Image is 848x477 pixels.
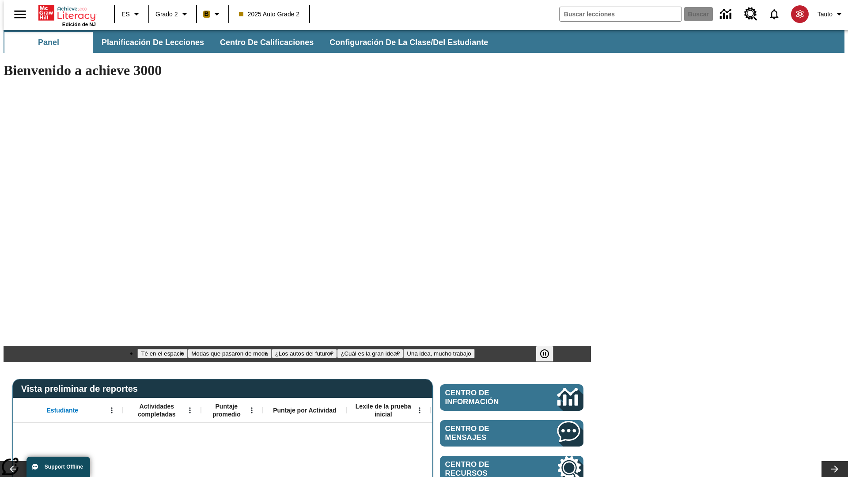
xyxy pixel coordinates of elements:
a: Portada [38,4,96,22]
button: Planificación de lecciones [95,32,211,53]
a: Centro de información [715,2,739,26]
button: Abrir menú [413,404,426,417]
span: ES [121,10,130,19]
span: Panel [38,38,59,48]
button: Support Offline [26,457,90,477]
button: Diapositiva 4 ¿Cuál es la gran idea? [337,349,403,358]
span: Support Offline [45,464,83,470]
span: Centro de mensajes [445,424,531,442]
span: Planificación de lecciones [102,38,204,48]
button: Pausar [536,346,553,362]
span: Edición de NJ [62,22,96,27]
button: Carrusel de lecciones, seguir [821,461,848,477]
a: Centro de información [440,384,583,411]
button: Escoja un nuevo avatar [786,3,814,26]
div: Subbarra de navegación [4,30,844,53]
button: Abrir menú [183,404,197,417]
button: Diapositiva 1 Té en el espacio [137,349,188,358]
button: Diapositiva 5 Una idea, mucho trabajo [403,349,474,358]
button: Perfil/Configuración [814,6,848,22]
span: Tauto [818,10,833,19]
span: Actividades completadas [128,402,186,418]
a: Centro de mensajes [440,420,583,447]
button: Grado: Grado 2, Elige un grado [152,6,193,22]
button: Centro de calificaciones [213,32,321,53]
input: Buscar campo [560,7,681,21]
span: Vista preliminar de reportes [21,384,142,394]
div: Portada [38,3,96,27]
span: Puntaje promedio [205,402,248,418]
span: Configuración de la clase/del estudiante [329,38,488,48]
img: avatar image [791,5,809,23]
button: Abrir el menú lateral [7,1,33,27]
span: Centro de calificaciones [220,38,314,48]
div: Pausar [536,346,562,362]
button: Lenguaje: ES, Selecciona un idioma [117,6,146,22]
button: Configuración de la clase/del estudiante [322,32,495,53]
button: Abrir menú [245,404,258,417]
span: Puntaje por Actividad [273,406,336,414]
button: Panel [4,32,93,53]
button: Diapositiva 2 Modas que pasaron de moda [188,349,271,358]
h1: Bienvenido a achieve 3000 [4,62,591,79]
span: Grado 2 [155,10,178,19]
a: Notificaciones [763,3,786,26]
span: 2025 Auto Grade 2 [239,10,300,19]
span: B [204,8,209,19]
button: Boost El color de la clase es anaranjado claro. Cambiar el color de la clase. [200,6,226,22]
span: Centro de información [445,389,528,406]
button: Abrir menú [105,404,118,417]
span: Lexile de la prueba inicial [351,402,416,418]
div: Subbarra de navegación [4,32,496,53]
button: Diapositiva 3 ¿Los autos del futuro? [272,349,337,358]
span: Estudiante [47,406,79,414]
a: Centro de recursos, Se abrirá en una pestaña nueva. [739,2,763,26]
